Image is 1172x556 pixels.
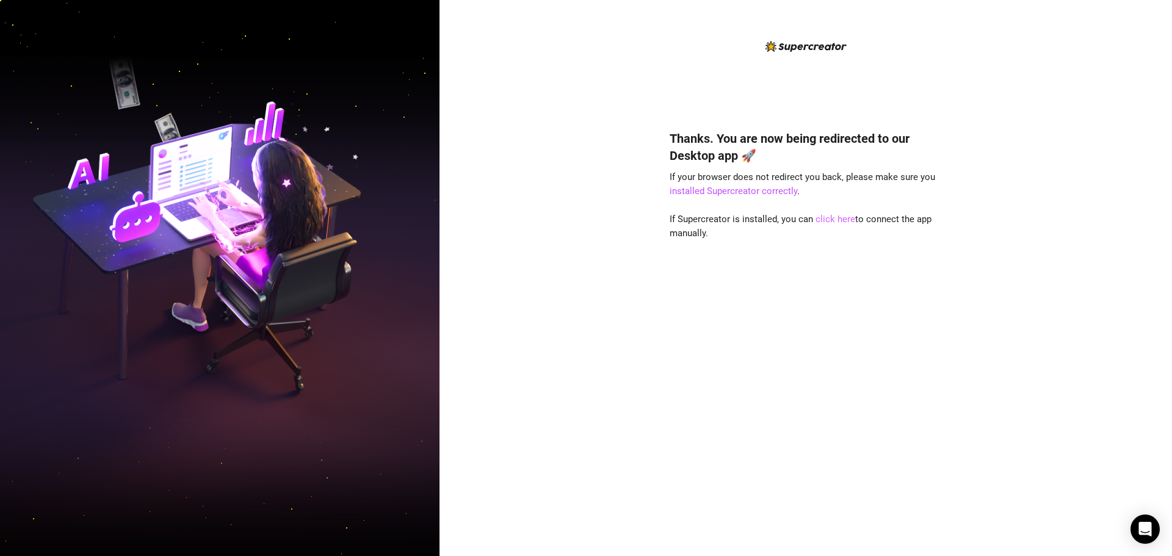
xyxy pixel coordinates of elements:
[1130,514,1160,544] div: Open Intercom Messenger
[765,41,847,52] img: logo-BBDzfeDw.svg
[670,130,942,164] h4: Thanks. You are now being redirected to our Desktop app 🚀
[816,214,855,225] a: click here
[670,186,797,197] a: installed Supercreator correctly
[670,214,931,239] span: If Supercreator is installed, you can to connect the app manually.
[670,171,935,197] span: If your browser does not redirect you back, please make sure you .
